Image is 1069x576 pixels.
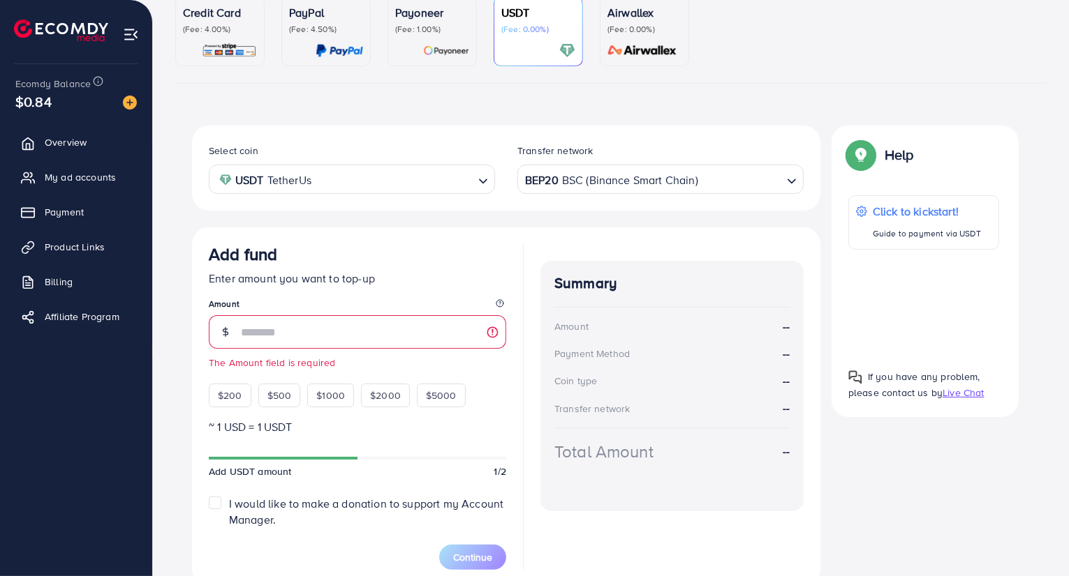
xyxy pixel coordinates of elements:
span: Continue [453,550,492,564]
img: Popup guide [848,370,862,384]
strong: USDT [235,170,264,190]
img: menu [123,26,139,43]
span: $500 [267,388,292,402]
span: I would like to make a donation to support my Account Manager. [229,496,503,527]
span: $1000 [316,388,345,402]
img: logo [14,20,108,41]
span: My ad accounts [45,170,116,184]
p: (Fee: 1.00%) [395,24,469,35]
h4: Summary [554,275,790,292]
p: PayPal [289,4,363,21]
p: (Fee: 0.00%) [501,24,575,35]
a: Overview [10,128,142,156]
div: Coin type [554,374,597,388]
button: Continue [439,545,506,570]
label: Select coin [209,144,258,158]
span: $5000 [426,388,457,402]
p: Click to kickstart! [873,203,981,220]
legend: Amount [209,298,506,315]
img: card [202,43,257,59]
div: Search for option [209,165,495,193]
a: Affiliate Program [10,303,142,331]
p: Enter amount you want to top-up [209,270,506,287]
span: $2000 [370,388,401,402]
span: Live Chat [943,386,984,400]
div: Total Amount [554,439,654,464]
strong: BEP20 [525,170,559,190]
small: The Amount field is required [209,356,506,370]
div: Payment Method [554,347,630,361]
h3: Add fund [209,244,277,264]
p: USDT [501,4,575,21]
span: Billing [45,275,73,289]
div: Transfer network [554,402,631,416]
strong: -- [783,346,790,362]
iframe: Chat [1010,513,1059,566]
p: (Fee: 4.50%) [289,24,363,35]
div: Search for option [517,165,804,193]
p: Payoneer [395,4,469,21]
a: Product Links [10,233,142,261]
input: Search for option [316,169,473,190]
span: Ecomdy Balance [15,77,91,91]
img: coin [219,174,232,186]
p: Guide to payment via USDT [873,225,981,242]
p: Airwallex [607,4,681,21]
img: image [123,96,137,109]
span: $200 [218,388,242,402]
span: Affiliate Program [45,310,119,324]
span: $0.84 [14,89,52,114]
a: Billing [10,268,142,296]
span: Overview [45,135,87,149]
strong: -- [783,373,790,389]
p: ~ 1 USD = 1 USDT [209,418,506,435]
p: (Fee: 0.00%) [607,24,681,35]
img: card [423,43,469,59]
label: Transfer network [517,144,594,158]
img: Popup guide [848,142,873,167]
a: My ad accounts [10,163,142,191]
p: Help [885,146,914,163]
strong: -- [783,319,790,335]
p: (Fee: 4.00%) [183,24,257,35]
span: If you have any problem, please contact us by [848,370,980,400]
span: TetherUs [267,170,311,190]
span: Payment [45,205,84,219]
span: 1/2 [494,464,506,478]
span: BSC (Binance Smart Chain) [562,170,698,190]
div: Amount [554,319,589,333]
input: Search for option [700,169,781,190]
img: card [559,43,575,59]
a: Payment [10,198,142,226]
p: Credit Card [183,4,257,21]
img: card [603,43,681,59]
span: Add USDT amount [209,464,291,478]
span: Product Links [45,240,105,254]
img: card [316,43,363,59]
strong: -- [783,444,790,460]
strong: -- [783,400,790,416]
